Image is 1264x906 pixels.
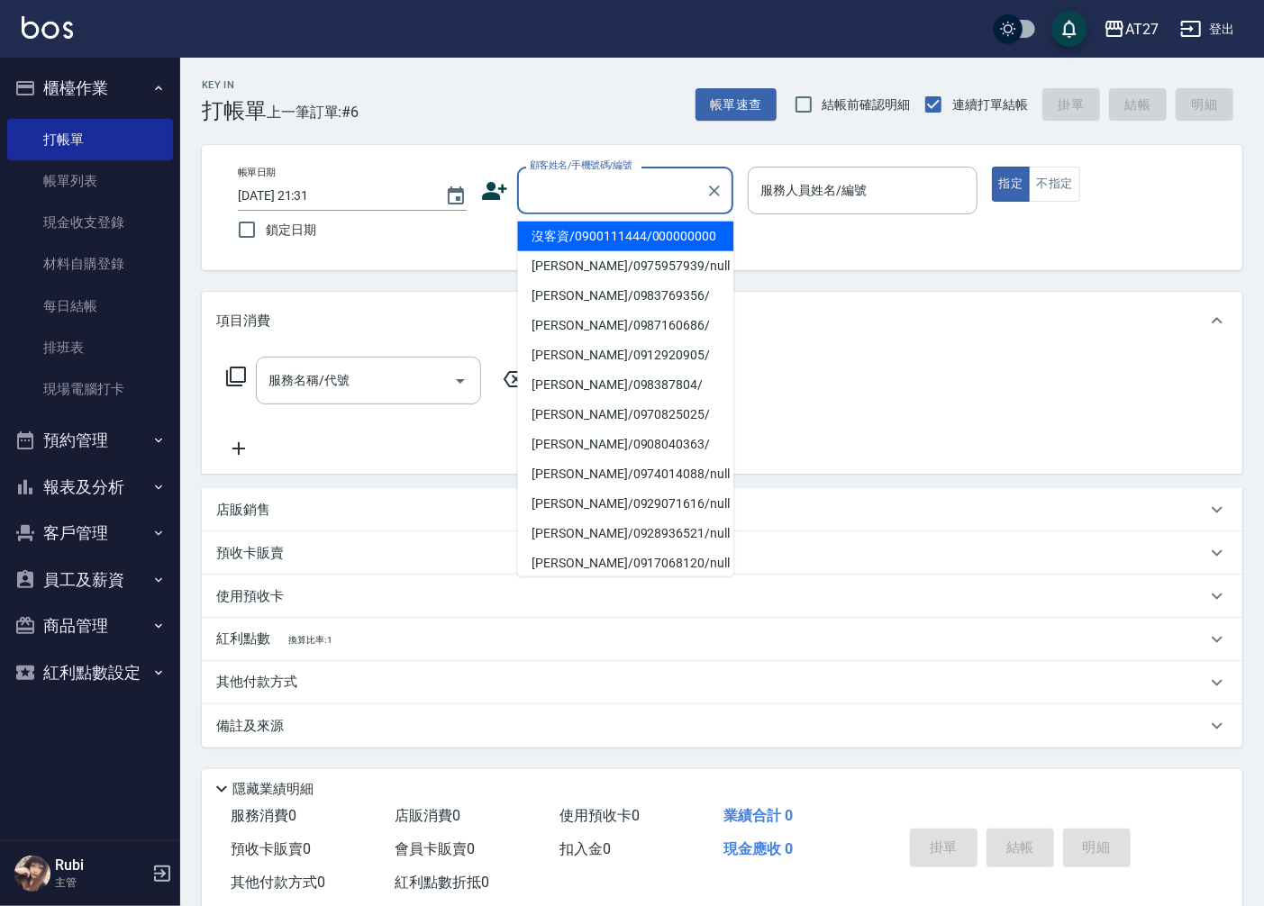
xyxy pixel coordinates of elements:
[7,464,173,511] button: 報表及分析
[238,181,427,211] input: YYYY/MM/DD hh:mm
[232,780,314,799] p: 隱藏業績明細
[7,119,173,160] a: 打帳單
[202,79,267,91] h2: Key In
[202,292,1242,349] div: 項目消費
[1029,167,1079,202] button: 不指定
[1173,13,1242,46] button: 登出
[517,251,733,281] li: [PERSON_NAME]/0975957939/null
[823,95,911,114] span: 結帳前確認明細
[517,459,733,489] li: [PERSON_NAME]/0974014088/null
[238,166,276,179] label: 帳單日期
[517,489,733,519] li: [PERSON_NAME]/0929071616/null
[231,840,311,857] span: 預收卡販賣 0
[231,874,325,891] span: 其他付款方式 0
[7,602,173,649] button: 商品管理
[55,856,147,874] h5: Rubi
[1125,18,1159,41] div: AT27
[7,327,173,368] a: 排班表
[216,587,284,606] p: 使用預收卡
[7,510,173,557] button: 客戶管理
[7,243,173,285] a: 材料自購登錄
[202,531,1242,575] div: 預收卡販賣
[517,281,733,311] li: [PERSON_NAME]/0983769356/
[202,704,1242,747] div: 備註及來源
[396,874,490,891] span: 紅利點數折抵 0
[7,202,173,243] a: 現金收支登錄
[216,312,270,331] p: 項目消費
[702,178,727,204] button: Clear
[267,101,359,123] span: 上一筆訂單:#6
[530,159,632,172] label: 顧客姓名/手機號碼/編號
[202,618,1242,661] div: 紅利點數換算比率: 1
[517,370,733,400] li: [PERSON_NAME]/098387804/
[231,807,296,824] span: 服務消費 0
[7,368,173,410] a: 現場電腦打卡
[517,548,733,578] li: [PERSON_NAME]/0917068120/null
[724,807,794,824] span: 業績合計 0
[7,557,173,603] button: 員工及薪資
[7,417,173,464] button: 預約管理
[216,717,284,736] p: 備註及來源
[434,175,477,218] button: Choose date, selected date is 2025-08-15
[7,65,173,112] button: 櫃檯作業
[992,167,1031,202] button: 指定
[22,16,73,39] img: Logo
[202,488,1242,531] div: 店販銷售
[288,635,333,645] span: 換算比率: 1
[202,98,267,123] h3: 打帳單
[55,874,147,891] p: 主管
[7,160,173,202] a: 帳單列表
[446,367,475,395] button: Open
[559,840,611,857] span: 扣入金 0
[216,501,270,520] p: 店販銷售
[559,807,640,824] span: 使用預收卡 0
[517,340,733,370] li: [PERSON_NAME]/0912920905/
[696,88,777,122] button: 帳單速查
[202,575,1242,618] div: 使用預收卡
[202,661,1242,704] div: 其他付款方式
[517,430,733,459] li: [PERSON_NAME]/0908040363/
[1051,11,1087,47] button: save
[14,856,50,892] img: Person
[952,95,1028,114] span: 連續打單結帳
[7,649,173,696] button: 紅利點數設定
[517,311,733,340] li: [PERSON_NAME]/0987160686/
[266,221,316,240] span: 鎖定日期
[216,544,284,563] p: 預收卡販賣
[216,673,306,693] p: 其他付款方式
[724,840,794,857] span: 現金應收 0
[517,222,733,251] li: 沒客資/0900111444/000000000
[7,285,173,327] a: 每日結帳
[517,519,733,548] li: [PERSON_NAME]/0928936521/null
[517,400,733,430] li: [PERSON_NAME]/0970825025/
[396,840,476,857] span: 會員卡販賣 0
[396,807,461,824] span: 店販消費 0
[216,630,332,649] p: 紅利點數
[1096,11,1166,48] button: AT27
